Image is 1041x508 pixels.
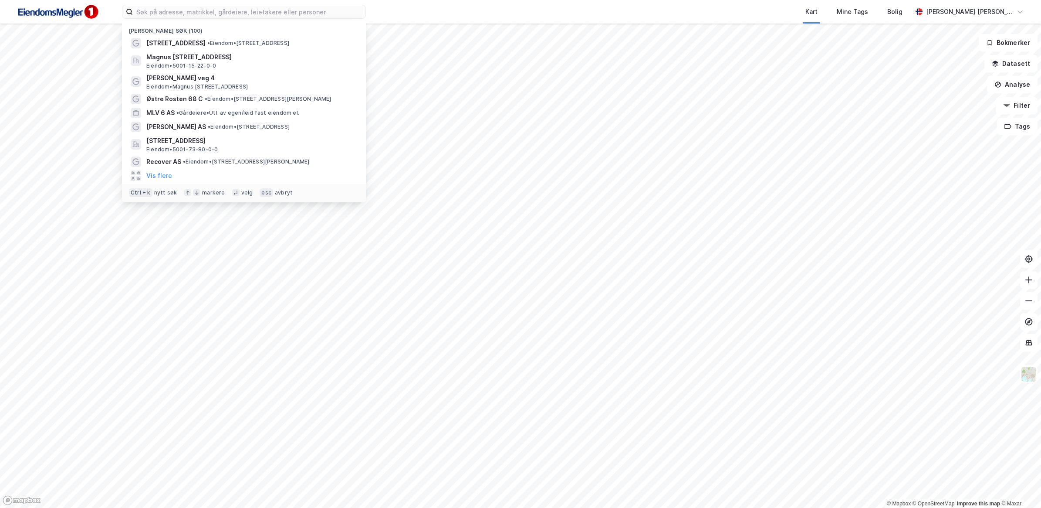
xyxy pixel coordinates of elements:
[146,108,175,118] span: MLV 6 AS
[146,83,248,90] span: Eiendom • Magnus [STREET_ADDRESS]
[996,97,1038,114] button: Filter
[913,501,955,507] a: OpenStreetMap
[146,146,218,153] span: Eiendom • 5001-73-80-0-0
[176,109,299,116] span: Gårdeiere • Utl. av egen/leid fast eiendom el.
[146,73,355,83] span: [PERSON_NAME] veg 4
[987,76,1038,93] button: Analyse
[146,170,172,181] button: Vis flere
[205,95,331,102] span: Eiendom • [STREET_ADDRESS][PERSON_NAME]
[129,188,152,197] div: Ctrl + k
[183,158,186,165] span: •
[997,466,1041,508] iframe: Chat Widget
[979,34,1038,51] button: Bokmerker
[14,2,101,22] img: F4PB6Px+NJ5v8B7XTbfpPpyloAAAAASUVORK5CYII=
[154,189,177,196] div: nytt søk
[3,495,41,505] a: Mapbox homepage
[146,122,206,132] span: [PERSON_NAME] AS
[275,189,293,196] div: avbryt
[146,157,181,167] span: Recover AS
[805,7,818,17] div: Kart
[260,188,273,197] div: esc
[957,501,1000,507] a: Improve this map
[146,94,203,104] span: Østre Rosten 68 C
[887,501,911,507] a: Mapbox
[208,123,290,130] span: Eiendom • [STREET_ADDRESS]
[146,62,216,69] span: Eiendom • 5001-15-22-0-0
[207,40,210,46] span: •
[926,7,1013,17] div: [PERSON_NAME] [PERSON_NAME]
[133,5,365,18] input: Søk på adresse, matrikkel, gårdeiere, leietakere eller personer
[146,52,355,62] span: Magnus [STREET_ADDRESS]
[207,40,289,47] span: Eiendom • [STREET_ADDRESS]
[146,136,355,146] span: [STREET_ADDRESS]
[208,123,210,130] span: •
[837,7,868,17] div: Mine Tags
[202,189,225,196] div: markere
[997,466,1041,508] div: Kontrollprogram for chat
[241,189,253,196] div: velg
[146,38,206,48] span: [STREET_ADDRESS]
[122,20,366,36] div: [PERSON_NAME] søk (100)
[205,95,207,102] span: •
[183,158,310,165] span: Eiendom • [STREET_ADDRESS][PERSON_NAME]
[997,118,1038,135] button: Tags
[1021,366,1037,382] img: Z
[984,55,1038,72] button: Datasett
[176,109,179,116] span: •
[887,7,902,17] div: Bolig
